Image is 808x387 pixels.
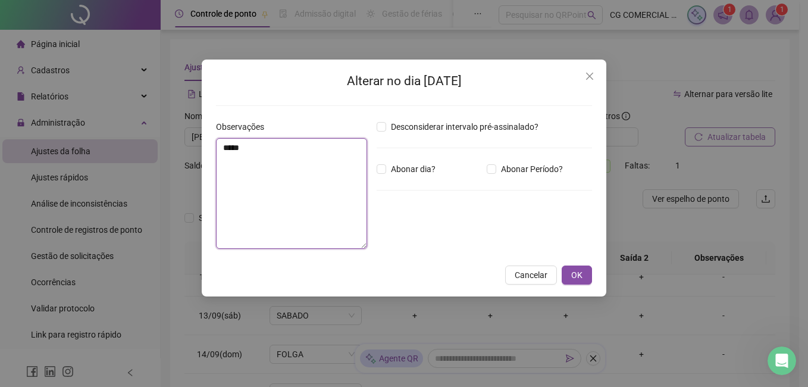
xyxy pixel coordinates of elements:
label: Observações [216,120,272,133]
h2: Alterar no dia [DATE] [216,71,592,91]
button: Cancelar [505,266,557,285]
span: close [585,71,594,81]
iframe: Intercom live chat [768,347,796,375]
span: Cancelar [515,269,547,282]
span: Abonar Período? [496,163,568,176]
span: Abonar dia? [386,163,440,176]
span: Desconsiderar intervalo pré-assinalado? [386,120,543,133]
span: OK [571,269,582,282]
button: OK [562,266,592,285]
button: Close [580,67,599,86]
